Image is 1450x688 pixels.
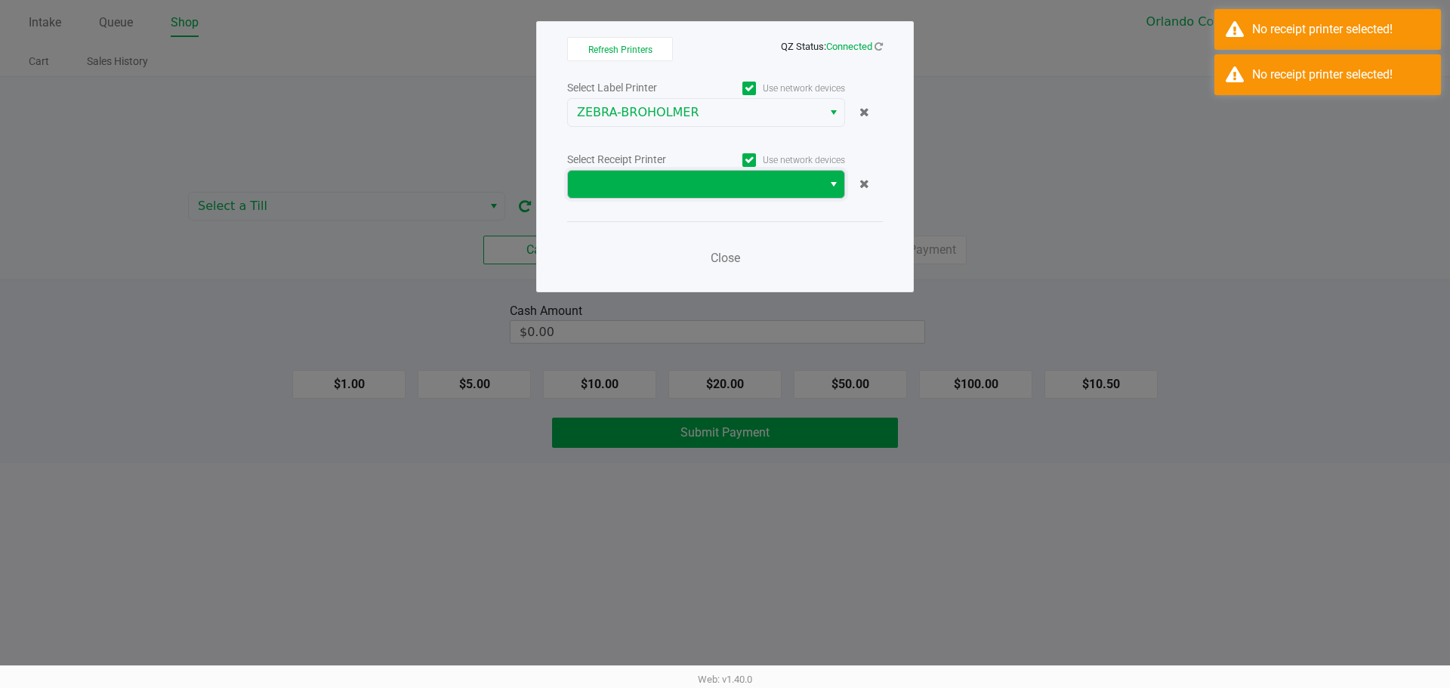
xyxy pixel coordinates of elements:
[577,103,813,122] span: ZEBRA-BROHOLMER
[1252,20,1430,39] div: No receipt printer selected!
[706,153,845,167] label: Use network devices
[822,171,844,198] button: Select
[711,251,740,265] span: Close
[588,45,652,55] span: Refresh Printers
[702,243,748,273] button: Close
[1252,66,1430,84] div: No receipt printer selected!
[781,41,883,52] span: QZ Status:
[822,99,844,126] button: Select
[826,41,872,52] span: Connected
[567,152,706,168] div: Select Receipt Printer
[567,37,673,61] button: Refresh Printers
[706,82,845,95] label: Use network devices
[567,80,706,96] div: Select Label Printer
[698,674,752,685] span: Web: v1.40.0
